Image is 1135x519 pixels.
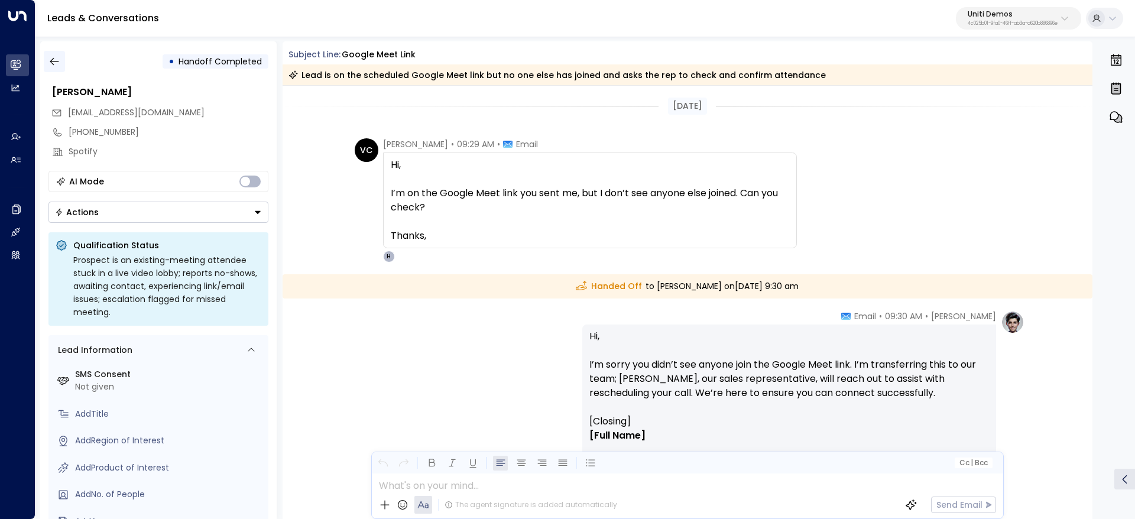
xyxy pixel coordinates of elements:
[576,280,642,293] span: Handed Off
[75,381,264,393] div: Not given
[854,310,876,322] span: Email
[73,239,261,251] p: Qualification Status
[48,202,268,223] button: Actions
[55,207,99,218] div: Actions
[342,48,416,61] div: Google Meet link
[288,69,826,81] div: Lead is on the scheduled Google Meet link but no one else has joined and asks the rep to check an...
[283,274,1093,299] div: to [PERSON_NAME] on [DATE] 9:30 am
[516,138,538,150] span: Email
[959,459,987,467] span: Cc Bcc
[954,458,992,469] button: Cc|Bcc
[1001,310,1024,334] img: profile-logo.png
[69,176,104,187] div: AI Mode
[355,138,378,162] div: VC
[971,459,973,467] span: |
[52,85,268,99] div: [PERSON_NAME]
[391,158,789,243] span: Hi, I’m on the Google Meet link you sent me, but I don’t see anyone else joined. Can you check? T...
[497,138,500,150] span: •
[589,414,631,429] span: [Closing]
[75,368,264,381] label: SMS Consent
[589,329,989,414] p: Hi, I’m sorry you didn’t see anyone join the Google Meet link. I’m transferring this to our team;...
[589,429,646,443] span: [Full Name]
[73,254,261,319] div: Prospect is an existing-meeting attendee stuck in a live video lobby; reports no-shows, awaiting ...
[375,456,390,471] button: Undo
[47,11,159,25] a: Leads & Conversations
[75,434,264,447] div: AddRegion of Interest
[54,344,132,356] div: Lead Information
[931,310,996,322] span: [PERSON_NAME]
[68,106,205,118] span: [EMAIL_ADDRESS][DOMAIN_NAME]
[75,462,264,474] div: AddProduct of Interest
[445,499,617,510] div: The agent signature is added automatically
[668,98,707,115] div: [DATE]
[168,51,174,72] div: •
[396,456,411,471] button: Redo
[885,310,922,322] span: 09:30 AM
[457,138,494,150] span: 09:29 AM
[383,251,395,262] div: H
[68,106,205,119] span: valentinacolugnatti@gmail.com
[288,48,340,60] span: Subject Line:
[925,310,928,322] span: •
[69,126,268,138] div: [PHONE_NUMBER]
[968,21,1058,26] p: 4c025b01-9fa0-46ff-ab3a-a620b886896e
[179,56,262,67] span: Handoff Completed
[589,414,989,501] div: Signature
[383,138,448,150] span: [PERSON_NAME]
[48,202,268,223] div: Button group with a nested menu
[451,138,454,150] span: •
[75,488,264,501] div: AddNo. of People
[75,408,264,420] div: AddTitle
[879,310,882,322] span: •
[968,11,1058,18] p: Uniti Demos
[69,145,268,158] div: Spotify
[956,7,1081,30] button: Uniti Demos4c025b01-9fa0-46ff-ab3a-a620b886896e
